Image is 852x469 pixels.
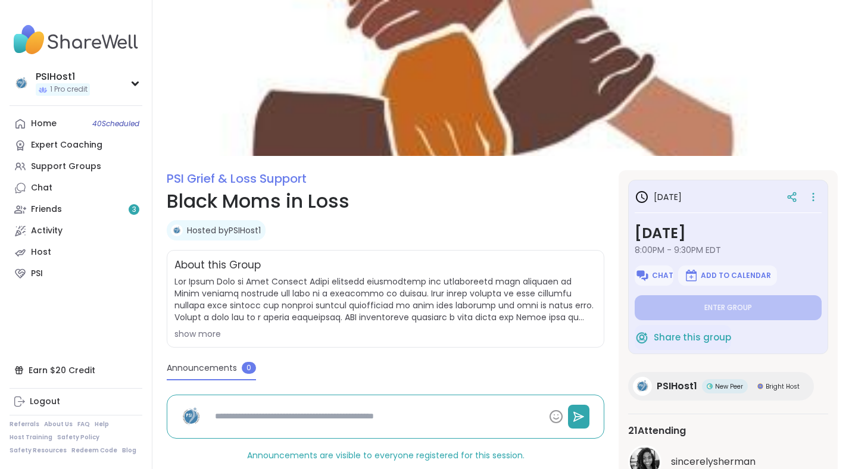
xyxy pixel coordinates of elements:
[174,276,597,323] span: Lor Ipsum Dolo si Amet Consect Adipi elitsedd eiusmodtemp inc utlaboreetd magn aliquaen ad Minim ...
[635,223,822,244] h3: [DATE]
[628,372,814,401] a: PSIHost1PSIHost1New PeerNew PeerBright HostBright Host
[132,205,136,215] span: 3
[31,161,101,173] div: Support Groups
[31,204,62,215] div: Friends
[44,420,73,429] a: About Us
[635,265,673,286] button: Chat
[171,224,183,236] img: PSIHost1
[167,362,237,374] span: Announcements
[10,113,142,135] a: Home40Scheduled
[10,433,52,442] a: Host Training
[10,177,142,199] a: Chat
[31,246,51,258] div: Host
[10,420,39,429] a: Referrals
[10,391,142,412] a: Logout
[654,331,731,345] span: Share this group
[71,446,117,455] a: Redeem Code
[10,263,142,284] a: PSI
[12,74,31,93] img: PSIHost1
[635,295,822,320] button: Enter group
[31,139,102,151] div: Expert Coaching
[31,268,43,280] div: PSI
[10,135,142,156] a: Expert Coaching
[635,244,822,256] span: 8:00PM - 9:30PM EDT
[678,265,777,286] button: Add to Calendar
[57,433,99,442] a: Safety Policy
[635,190,682,204] h3: [DATE]
[167,187,604,215] h1: Black Moms in Loss
[757,383,763,389] img: Bright Host
[247,449,525,461] span: Announcements are visible to everyone registered for this session.
[77,420,90,429] a: FAQ
[92,119,139,129] span: 40 Scheduled
[633,377,652,396] img: PSIHost1
[95,420,109,429] a: Help
[657,379,697,393] span: PSIHost1
[10,199,142,220] a: Friends3
[31,182,52,194] div: Chat
[174,258,261,273] h2: About this Group
[635,330,649,345] img: ShareWell Logomark
[36,70,90,83] div: PSIHost1
[31,225,63,237] div: Activity
[31,118,57,130] div: Home
[701,271,771,280] span: Add to Calendar
[766,382,800,391] span: Bright Host
[187,224,261,236] a: Hosted byPSIHost1
[707,383,713,389] img: New Peer
[122,446,136,455] a: Blog
[174,328,597,340] div: show more
[167,170,307,187] a: PSI Grief & Loss Support
[10,242,142,263] a: Host
[50,85,88,95] span: 1 Pro credit
[10,359,142,381] div: Earn $20 Credit
[177,402,205,431] img: PSIHost1
[628,424,686,438] span: 21 Attending
[635,325,731,350] button: Share this group
[242,362,256,374] span: 0
[635,268,650,283] img: ShareWell Logomark
[704,303,752,312] span: Enter group
[684,268,698,283] img: ShareWell Logomark
[10,220,142,242] a: Activity
[10,19,142,61] img: ShareWell Nav Logo
[10,446,67,455] a: Safety Resources
[715,382,743,391] span: New Peer
[671,455,756,469] span: sincerelysherman
[30,396,60,408] div: Logout
[10,156,142,177] a: Support Groups
[652,271,673,280] span: Chat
